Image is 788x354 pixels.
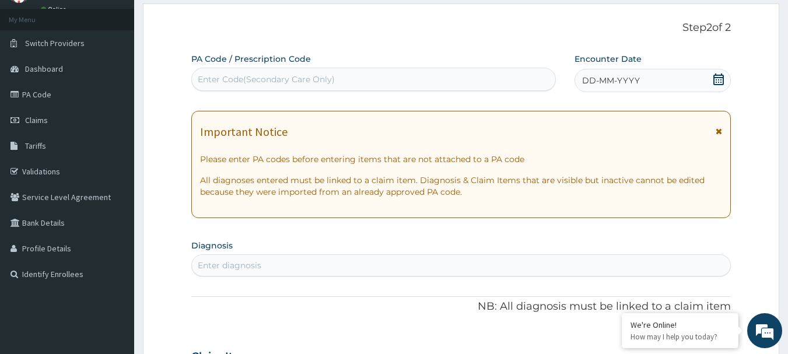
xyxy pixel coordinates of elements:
label: PA Code / Prescription Code [191,53,311,65]
span: Claims [25,115,48,125]
img: d_794563401_company_1708531726252_794563401 [22,58,47,87]
span: Switch Providers [25,38,85,48]
p: NB: All diagnosis must be linked to a claim item [191,299,731,314]
div: Enter Code(Secondary Care Only) [198,73,335,85]
h1: Important Notice [200,125,288,138]
div: We're Online! [631,320,730,330]
span: Tariffs [25,141,46,151]
p: How may I help you today? [631,332,730,342]
div: Enter diagnosis [198,260,261,271]
span: DD-MM-YYYY [582,75,640,86]
label: Diagnosis [191,240,233,251]
a: Online [41,5,69,13]
p: Step 2 of 2 [191,22,731,34]
div: Minimize live chat window [191,6,219,34]
p: Please enter PA codes before entering items that are not attached to a PA code [200,153,723,165]
p: All diagnoses entered must be linked to a claim item. Diagnosis & Claim Items that are visible bu... [200,174,723,198]
span: We're online! [68,104,161,222]
label: Encounter Date [575,53,642,65]
div: Chat with us now [61,65,196,80]
textarea: Type your message and hit 'Enter' [6,233,222,274]
span: Dashboard [25,64,63,74]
